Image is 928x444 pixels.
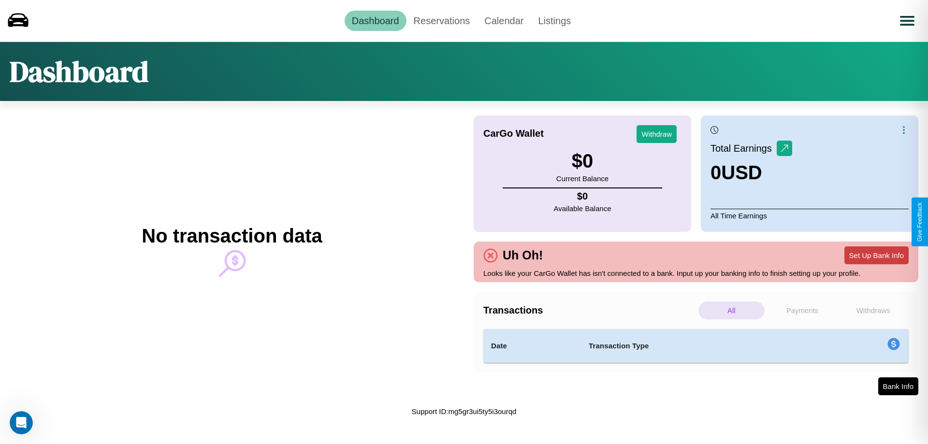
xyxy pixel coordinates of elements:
[589,340,808,352] h4: Transaction Type
[491,340,573,352] h4: Date
[710,209,909,222] p: All Time Earnings
[556,150,609,172] h3: $ 0
[710,140,777,157] p: Total Earnings
[844,246,909,264] button: Set Up Bank Info
[916,202,923,242] div: Give Feedback
[142,225,322,247] h2: No transaction data
[840,301,906,319] p: Withdraws
[769,301,836,319] p: Payments
[698,301,765,319] p: All
[498,248,548,262] h4: Uh Oh!
[477,11,531,31] a: Calendar
[483,128,544,139] h4: CarGo Wallet
[483,267,909,280] p: Looks like your CarGo Wallet has isn't connected to a bank. Input up your banking info to finish ...
[345,11,406,31] a: Dashboard
[10,52,148,91] h1: Dashboard
[710,162,792,184] h3: 0 USD
[483,329,909,363] table: simple table
[878,377,918,395] button: Bank Info
[894,7,921,34] button: Open menu
[637,125,677,143] button: Withdraw
[554,191,611,202] h4: $ 0
[483,305,696,316] h4: Transactions
[412,405,517,418] p: Support ID: mg5gr3ui5ty5i3ourqd
[10,411,33,434] iframe: Intercom live chat
[406,11,478,31] a: Reservations
[531,11,578,31] a: Listings
[556,172,609,185] p: Current Balance
[554,202,611,215] p: Available Balance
